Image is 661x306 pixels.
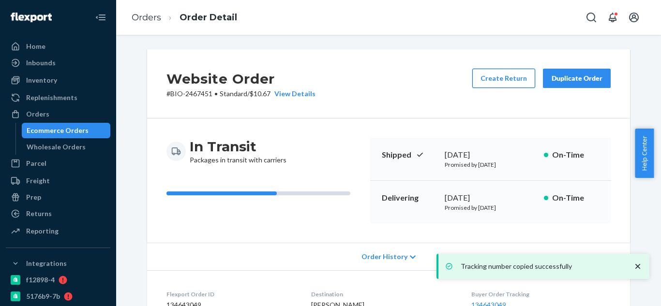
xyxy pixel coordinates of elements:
a: Home [6,39,110,54]
div: 5176b9-7b [26,291,60,301]
a: Returns [6,206,110,221]
h2: Website Order [166,69,315,89]
a: Inventory [6,73,110,88]
button: Create Return [472,69,535,88]
a: Freight [6,173,110,189]
dt: Flexport Order ID [166,290,296,298]
p: Tracking number copied successfully [461,262,623,271]
div: [DATE] [445,149,536,160]
dt: Destination [311,290,455,298]
p: Shipped [382,149,437,160]
a: Parcel [6,156,110,171]
div: [DATE] [445,192,536,204]
a: Inbounds [6,55,110,71]
ol: breadcrumbs [124,3,245,32]
a: f12898-4 [6,272,110,288]
button: Close Navigation [91,8,110,27]
div: Reporting [26,226,59,236]
a: Orders [132,12,161,23]
p: On-Time [552,192,599,204]
a: Replenishments [6,90,110,105]
a: Reporting [6,223,110,239]
button: Help Center [635,129,654,178]
p: Promised by [DATE] [445,160,536,169]
div: Wholesale Orders [27,142,86,152]
div: Inbounds [26,58,56,68]
div: Freight [26,176,50,186]
div: Packages in transit with carriers [190,138,286,165]
svg: close toast [633,262,643,271]
a: Orders [6,106,110,122]
span: Order History [361,252,407,262]
a: Order Detail [180,12,237,23]
div: Returns [26,209,52,219]
div: Home [26,42,45,51]
p: Promised by [DATE] [445,204,536,212]
dt: Buyer Order Tracking [471,290,611,298]
p: # BIO-2467451 / $10.67 [166,89,315,99]
div: Parcel [26,159,46,168]
span: • [214,89,218,98]
a: Prep [6,189,110,205]
span: Standard [220,89,247,98]
div: Duplicate Order [551,73,602,83]
button: Integrations [6,256,110,271]
div: Inventory [26,75,57,85]
button: Open notifications [603,8,622,27]
img: Flexport logo [11,13,52,22]
a: 5176b9-7b [6,289,110,304]
h3: In Transit [190,138,286,155]
button: Open Search Box [582,8,601,27]
div: f12898-4 [26,275,55,285]
a: Wholesale Orders [22,139,111,155]
p: Delivering [382,192,437,204]
button: Open account menu [624,8,644,27]
p: On-Time [552,149,599,160]
button: View Details [270,89,315,99]
div: Orders [26,109,49,119]
a: Ecommerce Orders [22,123,111,138]
div: Replenishments [26,93,77,102]
div: Integrations [26,259,67,268]
div: Ecommerce Orders [27,126,89,135]
button: Duplicate Order [543,69,611,88]
div: Prep [26,192,41,202]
